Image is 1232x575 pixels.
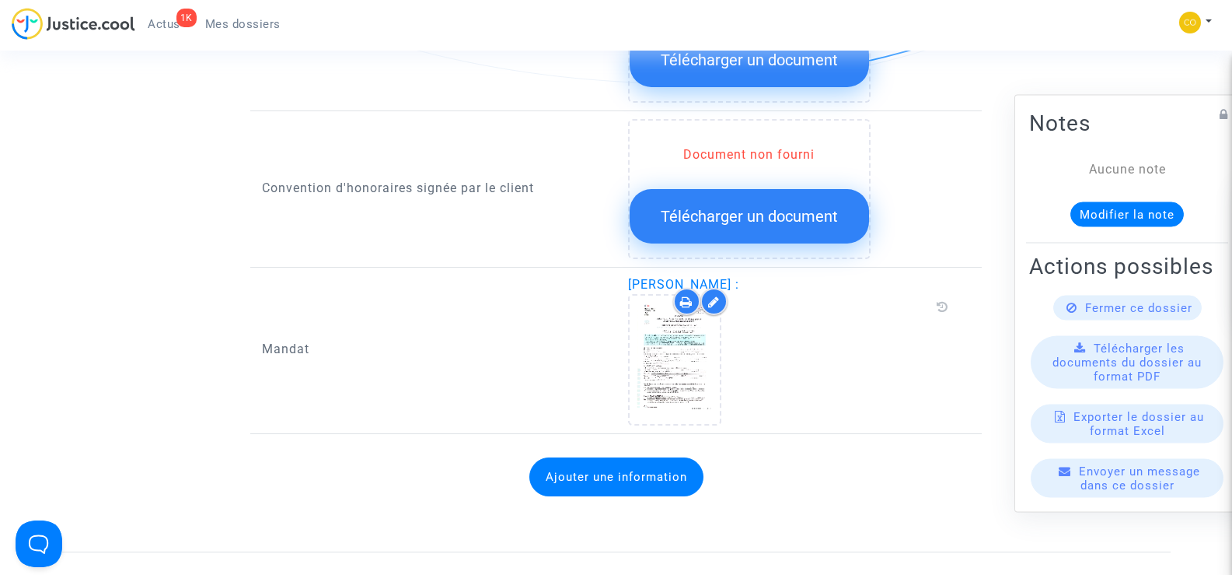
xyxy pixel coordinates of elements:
[205,17,281,31] span: Mes dossiers
[148,17,180,31] span: Actus
[630,33,869,87] button: Télécharger un document
[135,12,193,36] a: 1KActus
[1052,341,1202,383] span: Télécharger les documents du dossier au format PDF
[1073,409,1204,437] span: Exporter le dossier au format Excel
[661,51,838,69] span: Télécharger un document
[1052,160,1202,178] div: Aucune note
[262,178,605,198] p: Convention d'honoraires signée par le client
[1079,464,1200,492] span: Envoyer un message dans ce dossier
[1070,202,1184,226] button: Modifier la note
[262,339,605,359] p: Mandat
[529,458,703,496] button: Ajouter une information
[1029,252,1225,279] h2: Actions possibles
[630,189,869,244] button: Télécharger un document
[12,8,135,40] img: jc-logo.svg
[1029,109,1225,136] h2: Notes
[1085,300,1192,314] span: Fermer ce dossier
[661,207,838,226] span: Télécharger un document
[630,146,869,164] div: Document non fourni
[1179,12,1201,33] img: 84a266a8493598cb3cce1313e02c3431
[176,9,197,27] div: 1K
[16,521,62,567] iframe: Help Scout Beacon - Open
[628,277,739,292] span: [PERSON_NAME] :
[193,12,293,36] a: Mes dossiers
